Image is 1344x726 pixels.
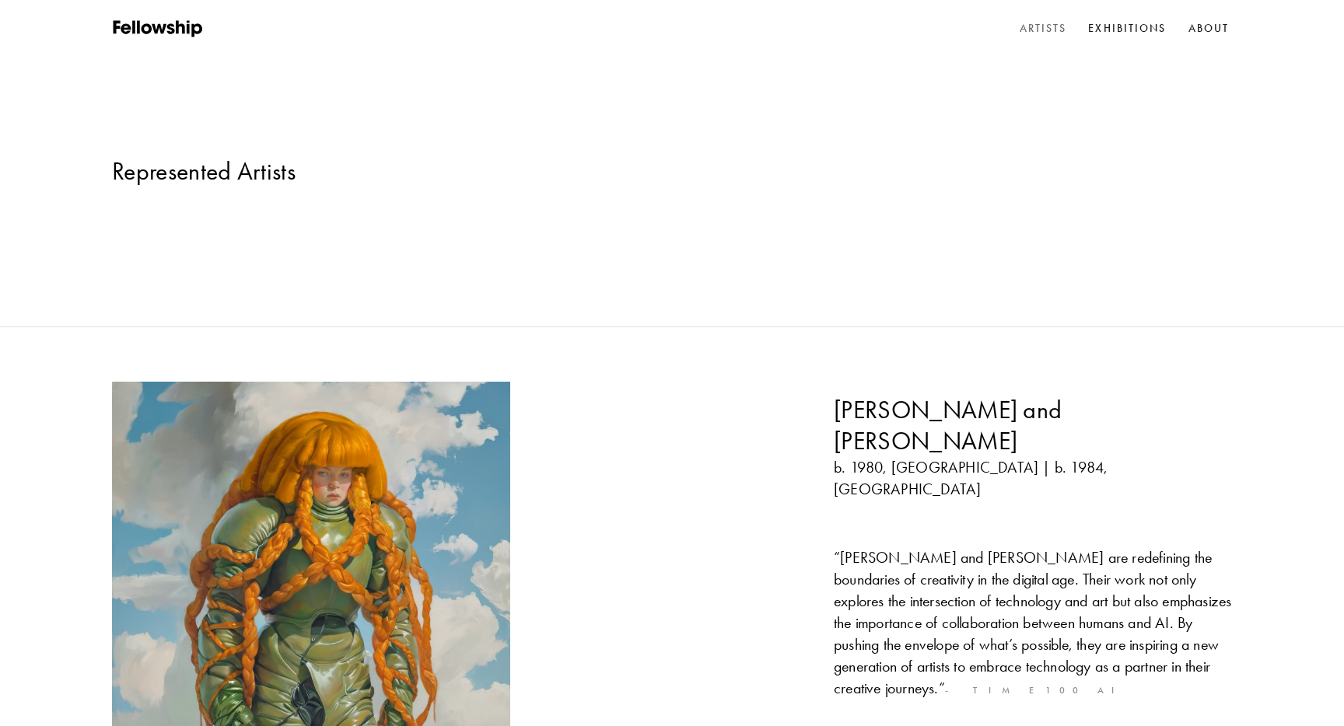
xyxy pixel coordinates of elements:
p: b. 1980, [GEOGRAPHIC_DATA] | b. 1984, [GEOGRAPHIC_DATA] [834,456,1232,500]
a: Artists [1017,17,1070,40]
a: Exhibitions [1085,17,1169,40]
h3: [PERSON_NAME] and [PERSON_NAME] [834,394,1232,456]
span: Represented Artists [112,155,296,187]
p: “ [PERSON_NAME] and [PERSON_NAME] are redefining the boundaries of creativity in the digital age.... [834,546,1232,700]
a: About [1185,17,1233,40]
span: - TIME100 AI [945,685,1125,696]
